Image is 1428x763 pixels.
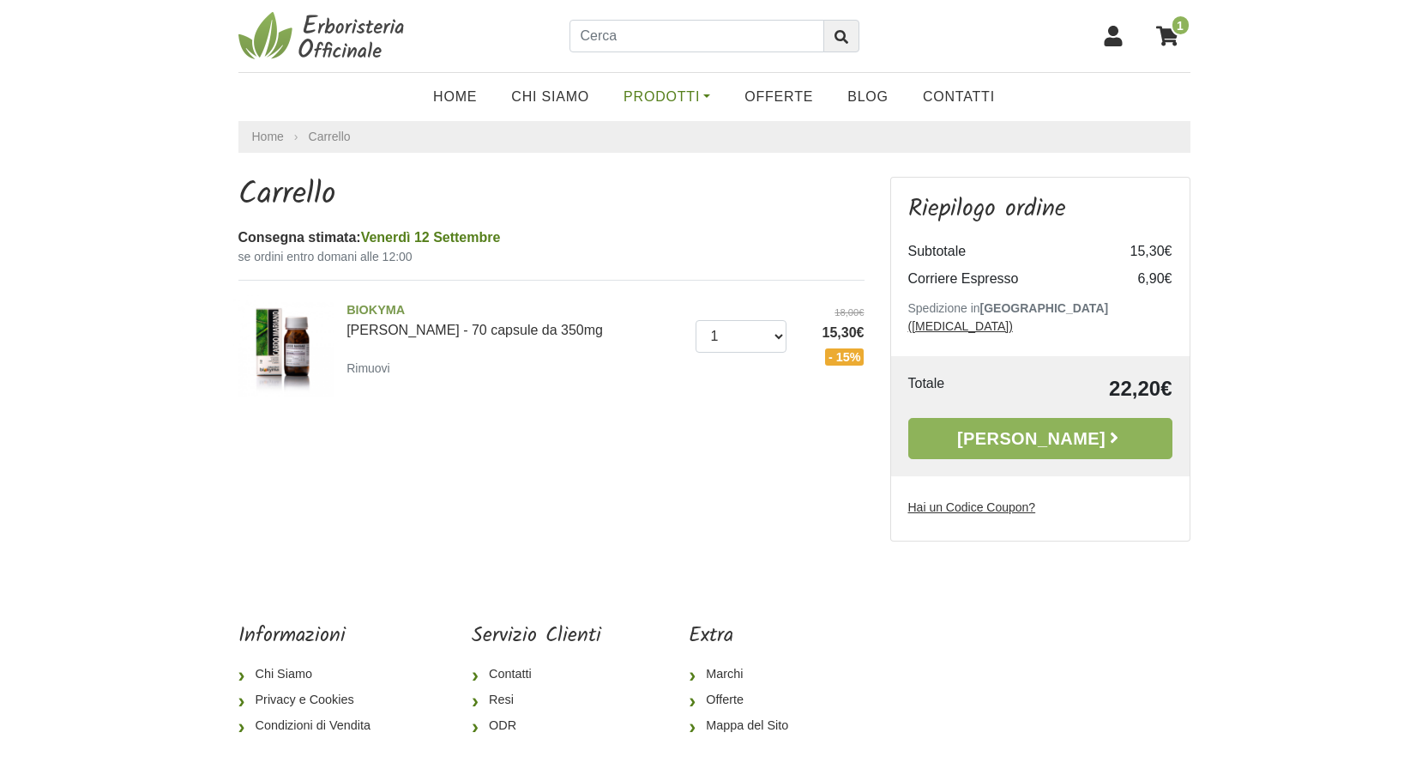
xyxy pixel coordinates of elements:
a: Home [416,80,494,114]
label: Hai un Codice Coupon? [908,499,1036,517]
a: Resi [472,687,601,713]
a: Prodotti [606,80,727,114]
img: Erboristeria Officinale [238,10,410,62]
h5: Informazioni [238,624,384,649]
a: Offerte [689,687,802,713]
a: 1 [1148,15,1190,58]
a: Condizioni di Vendita [238,713,384,739]
a: BIOKYMA[PERSON_NAME] - 70 capsule da 350mg [346,301,683,337]
h3: Riepilogo ordine [908,195,1172,224]
b: [GEOGRAPHIC_DATA] [980,301,1109,315]
small: Rimuovi [346,361,390,375]
td: Subtotale [908,238,1104,265]
a: Contatti [906,80,1012,114]
input: Cerca [569,20,824,52]
div: Consegna stimata: [238,227,865,248]
a: Privacy e Cookies [238,687,384,713]
td: 6,90€ [1104,265,1172,293]
a: Chi Siamo [494,80,606,114]
a: Mappa del Sito [689,713,802,739]
h5: Servizio Clienti [472,624,601,649]
span: Venerdì 12 Settembre [361,230,501,245]
a: Rimuovi [346,357,397,378]
td: 22,20€ [1005,373,1172,404]
p: Spedizione in [908,300,1172,336]
u: Hai un Codice Coupon? [908,500,1036,514]
small: se ordini entro domani alle 12:00 [238,248,865,266]
a: [PERSON_NAME] [908,418,1172,459]
span: BIOKYMA [346,301,683,320]
td: Corriere Espresso [908,265,1104,293]
span: 1 [1171,15,1190,36]
td: 15,30€ [1104,238,1172,265]
a: ([MEDICAL_DATA]) [908,319,1013,333]
td: Totale [908,373,1005,404]
nav: breadcrumb [238,121,1190,153]
a: Blog [830,80,906,114]
del: 18,00€ [799,306,865,320]
a: Marchi [689,662,802,687]
h5: Extra [689,624,802,649]
a: Contatti [472,662,601,687]
a: Chi Siamo [238,662,384,687]
span: 15,30€ [799,323,865,343]
a: ODR [472,713,601,739]
a: Carrello [309,130,351,143]
a: Home [252,128,284,146]
span: - 15% [825,348,865,366]
a: OFFERTE [727,80,830,114]
h1: Carrello [238,177,865,214]
iframe: fb:page Facebook Social Plugin [889,624,1190,684]
img: Cardo Mariano - 70 capsule da 350mg [232,294,334,397]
